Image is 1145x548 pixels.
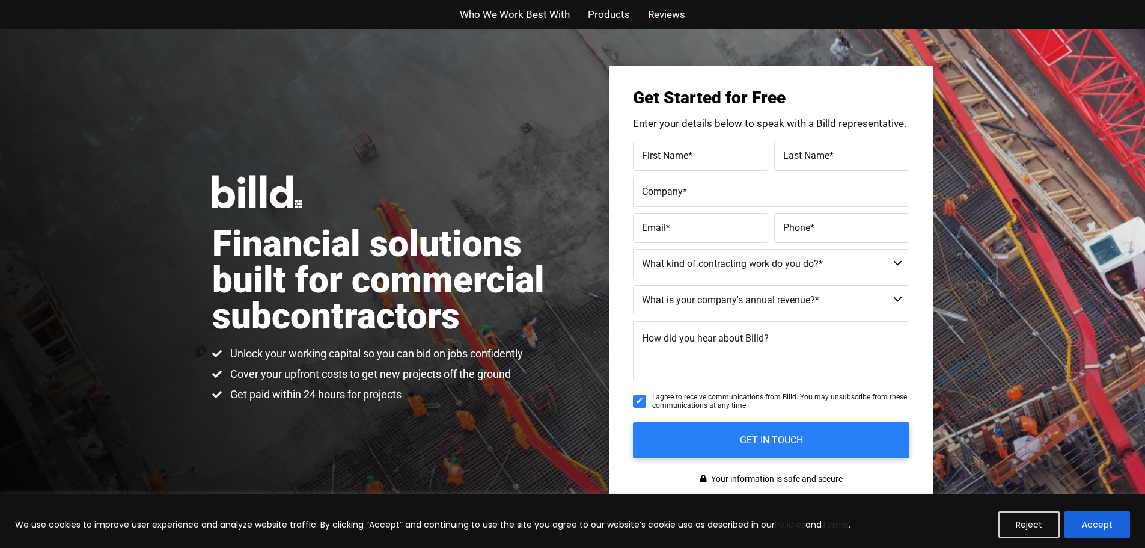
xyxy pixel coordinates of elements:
[822,519,849,531] a: Terms
[783,149,829,161] span: Last Name
[642,221,666,233] span: Email
[642,333,769,344] span: How did you hear about Billd?
[633,119,909,129] p: Enter your details below to speak with a Billd representative.
[227,346,523,361] span: Unlock your working capital so you can bid on jobs confidently
[642,149,688,161] span: First Name
[642,185,683,197] span: Company
[227,387,402,402] span: Get paid within 24 hours for projects
[775,519,805,531] a: Policies
[648,6,685,23] a: Reviews
[15,517,850,532] p: We use cookies to improve user experience and analyze website traffic. By clicking “Accept” and c...
[998,511,1060,538] button: Reject
[227,367,511,381] span: Cover your upfront costs to get new projects off the ground
[633,90,909,106] h3: Get Started for Free
[212,226,573,334] h1: Financial solutions built for commercial subcontractors
[708,470,843,488] span: Your information is safe and secure
[652,393,909,410] span: I agree to receive communications from Billd. You may unsubscribe from these communications at an...
[460,6,570,23] a: Who We Work Best With
[783,221,810,233] span: Phone
[588,6,630,23] a: Products
[633,395,646,408] input: I agree to receive communications from Billd. You may unsubscribe from these communications at an...
[633,422,909,458] input: GET IN TOUCH
[1064,511,1130,538] button: Accept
